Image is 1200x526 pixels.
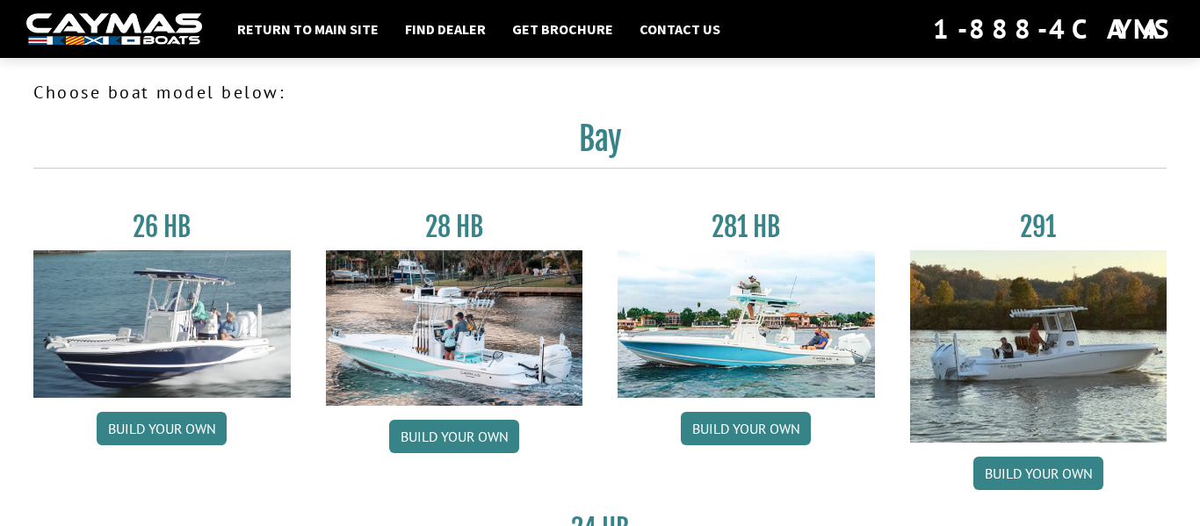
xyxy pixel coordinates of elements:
[326,211,583,243] h3: 28 HB
[618,211,875,243] h3: 281 HB
[97,412,227,445] a: Build your own
[910,211,1167,243] h3: 291
[26,13,202,46] img: white-logo-c9c8dbefe5ff5ceceb0f0178aa75bf4bb51f6bca0971e226c86eb53dfe498488.png
[326,250,583,406] img: 28_hb_thumbnail_for_caymas_connect.jpg
[228,18,387,40] a: Return to main site
[973,457,1103,490] a: Build your own
[33,79,1167,105] p: Choose boat model below:
[389,420,519,453] a: Build your own
[681,412,811,445] a: Build your own
[631,18,729,40] a: Contact Us
[503,18,622,40] a: Get Brochure
[910,250,1167,443] img: 291_Thumbnail.jpg
[396,18,495,40] a: Find Dealer
[33,119,1167,169] h2: Bay
[33,211,291,243] h3: 26 HB
[933,10,1174,48] div: 1-888-4CAYMAS
[33,250,291,398] img: 26_new_photo_resized.jpg
[618,250,875,398] img: 28-hb-twin.jpg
